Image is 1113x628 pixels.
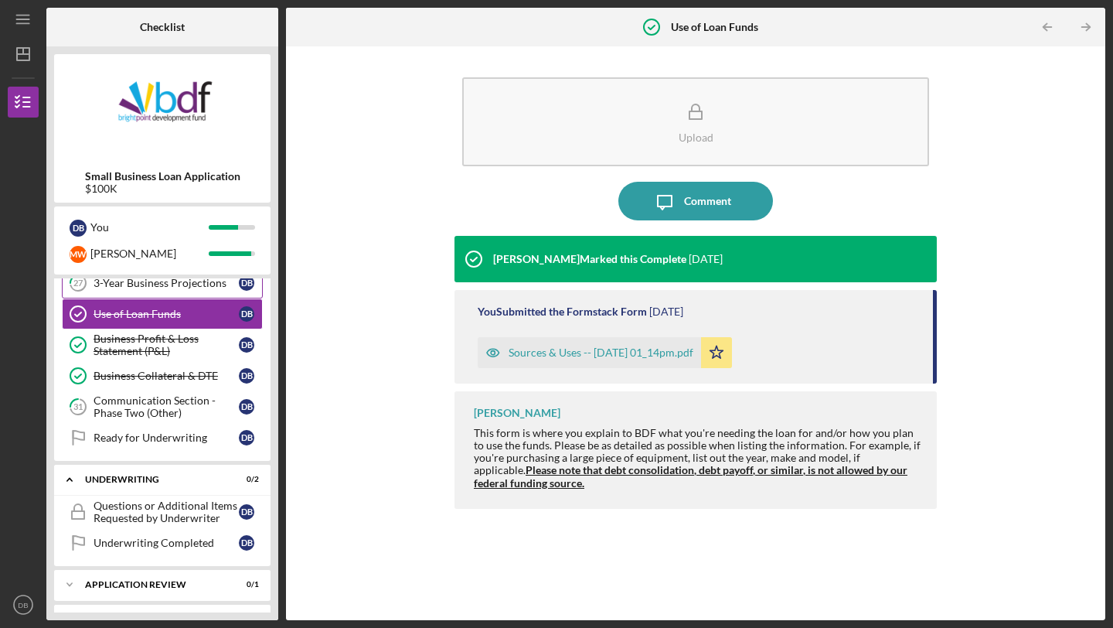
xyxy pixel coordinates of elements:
text: DB [18,601,28,609]
div: D B [239,368,254,384]
div: Sources & Uses -- [DATE] 01_14pm.pdf [509,346,693,359]
a: 273-Year Business ProjectionsDB [62,268,263,299]
div: D B [239,275,254,291]
time: 2025-08-07 14:44 [689,253,723,265]
div: D B [239,430,254,445]
button: DB [8,589,39,620]
div: 0 / 2 [231,475,259,484]
div: D B [70,220,87,237]
b: Checklist [140,21,185,33]
div: Comment [684,182,731,220]
a: 31Communication Section - Phase Two (Other)DB [62,391,263,422]
div: $100K [85,183,240,195]
time: 2025-08-06 17:14 [649,305,683,318]
div: D B [239,504,254,520]
a: Business Collateral & DTEDB [62,360,263,391]
div: Use of Loan Funds [94,308,239,320]
div: [PERSON_NAME] [90,241,209,267]
b: Use of Loan Funds [671,21,758,33]
div: D B [239,306,254,322]
button: Sources & Uses -- [DATE] 01_14pm.pdf [478,337,732,368]
button: Upload [462,77,929,166]
a: Ready for UnderwritingDB [62,422,263,453]
div: D B [239,337,254,353]
a: Underwriting CompletedDB [62,527,263,558]
div: M W [70,246,87,263]
div: You Submitted the Formstack Form [478,305,647,318]
tspan: 27 [73,278,83,288]
div: Business Collateral & DTE [94,370,239,382]
div: D B [239,399,254,415]
div: Ready for Underwriting [94,432,239,444]
div: 3-Year Business Projections [94,277,239,289]
tspan: 31 [73,402,83,412]
div: Communication Section - Phase Two (Other) [94,394,239,419]
button: Comment [618,182,773,220]
b: Small Business Loan Application [85,170,240,183]
div: This form is where you explain to BDF what you're needing the loan for and/or how you plan to use... [474,427,921,489]
div: Underwriting Completed [94,537,239,549]
div: Underwriting [85,475,220,484]
a: Use of Loan FundsDB [62,299,263,329]
div: [PERSON_NAME] [474,407,560,419]
a: Business Profit & Loss Statement (P&L)DB [62,329,263,360]
div: 0 / 1 [231,580,259,589]
div: Business Profit & Loss Statement (P&L) [94,333,239,357]
div: Application Review [85,580,220,589]
div: You [90,214,209,241]
div: Questions or Additional Items Requested by Underwriter [94,500,239,524]
div: [PERSON_NAME] Marked this Complete [493,253,686,265]
a: Questions or Additional Items Requested by UnderwriterDB [62,497,263,527]
img: Product logo [54,62,271,155]
div: Upload [679,131,713,143]
strong: Please note that debt consolidation, debt payoff, or similar, is not allowed by our federal fundi... [474,463,907,489]
div: D B [239,535,254,551]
